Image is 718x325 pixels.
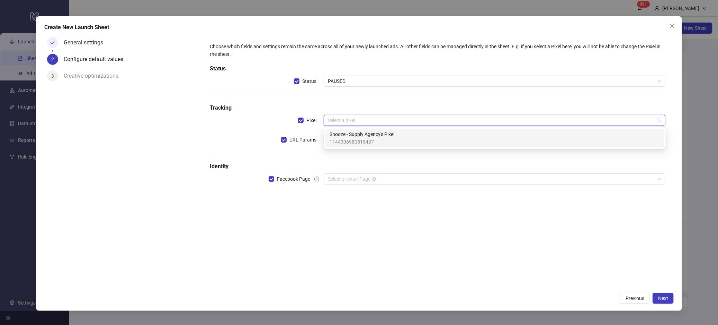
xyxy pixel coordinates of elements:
[44,23,674,32] div: Create New Launch Sheet
[330,138,394,146] span: 1144306980515437
[64,37,109,48] div: General settings
[626,296,644,301] span: Previous
[210,43,665,58] div: Choose which fields and settings remain the same across all of your newly launched ads. All other...
[653,293,674,304] button: Next
[620,293,650,304] button: Previous
[50,40,55,45] span: check
[64,54,129,65] div: Configure default values
[51,57,54,62] span: 2
[299,77,319,85] span: Status
[658,296,668,301] span: Next
[314,177,319,181] span: question-circle
[325,129,664,147] div: Snooze - Supply Agency's Pixel
[287,136,319,144] span: URL Params
[328,76,661,86] span: PAUSED
[210,104,665,112] h5: Tracking
[51,73,54,79] span: 3
[210,65,665,73] h5: Status
[304,117,319,124] span: Pixel
[330,130,394,138] span: Snooze - Supply Agency's Pixel
[274,175,313,183] span: Facebook Page
[210,162,665,171] h5: Identity
[670,23,675,29] span: close
[64,70,124,82] div: Creative optimizations
[667,20,678,32] button: Close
